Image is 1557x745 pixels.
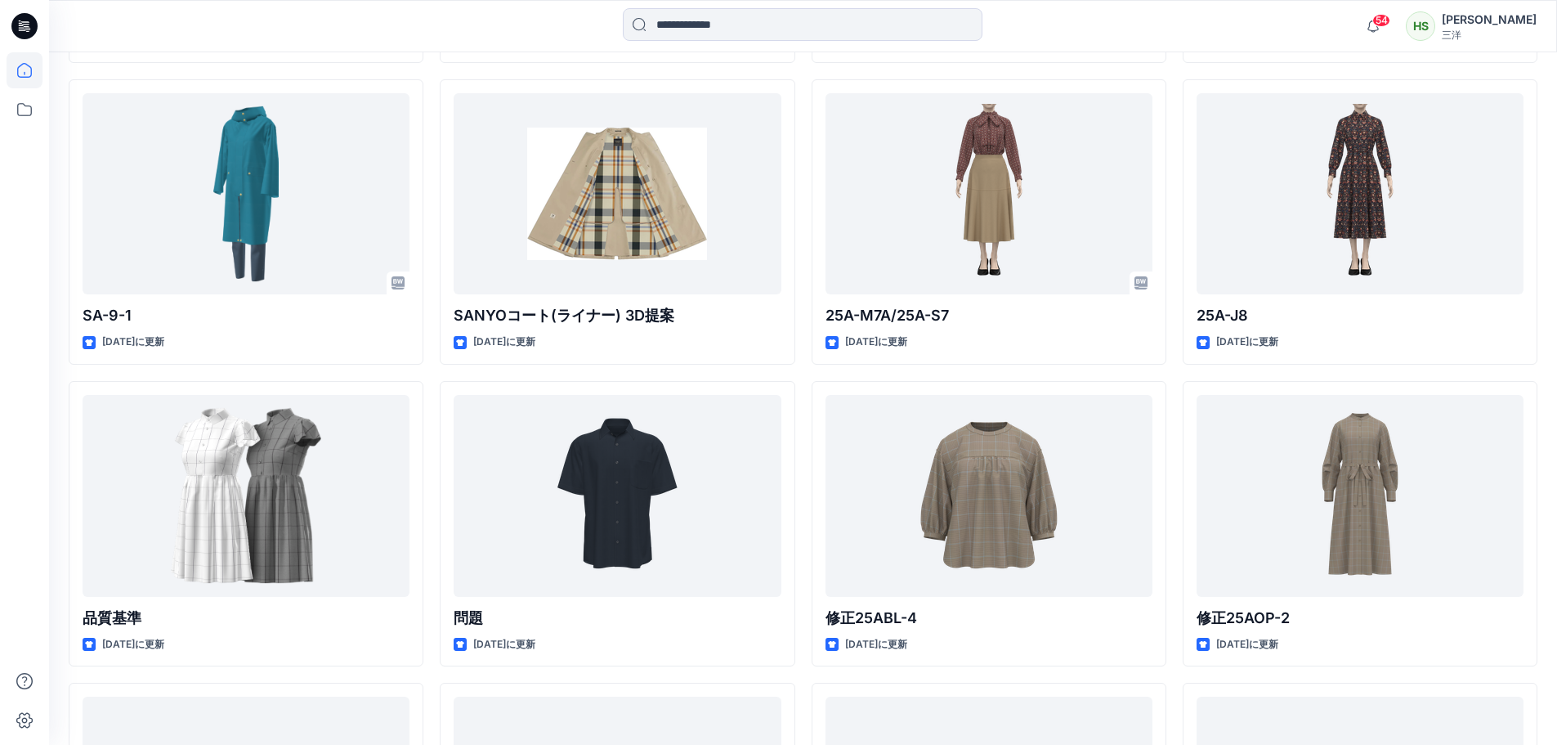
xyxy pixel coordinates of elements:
font: [DATE]に更新 [102,638,164,650]
font: HS [1413,19,1429,33]
font: 問題 [454,609,483,626]
font: [DATE]に更新 [473,335,535,348]
a: 問題 [454,395,781,597]
font: [DATE]に更新 [1216,335,1278,348]
font: 25A-J8 [1197,307,1248,324]
font: 25A-M7A/25A-S7 [825,307,949,324]
font: [DATE]に更新 [845,335,907,348]
a: SANYOコート(ライナー) 3D提案 [454,93,781,295]
font: SANYOコート(ライナー) 3D提案 [454,307,674,324]
font: SA-9-1 [83,307,132,324]
font: 修正25ABL-4 [825,609,917,626]
font: [DATE]に更新 [845,638,907,650]
a: 25A-M7A/25A-S7 [825,93,1152,295]
a: 25A-J8 [1197,93,1523,295]
font: 三洋 [1442,29,1461,41]
font: [DATE]に更新 [473,638,535,650]
font: [PERSON_NAME] [1442,12,1537,26]
a: 品質基準 [83,395,409,597]
font: 54 [1376,14,1388,26]
font: 修正25AOP-2 [1197,609,1290,626]
a: 修正25ABL-4 [825,395,1152,597]
font: [DATE]に更新 [102,335,164,348]
a: 修正25AOP-2 [1197,395,1523,597]
a: SA-9-1 [83,93,409,295]
font: [DATE]に更新 [1216,638,1278,650]
font: 品質基準 [83,609,141,626]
